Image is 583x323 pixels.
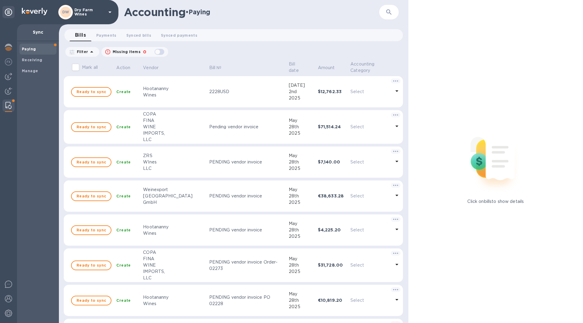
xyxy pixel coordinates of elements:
[143,256,204,262] div: FINA
[143,193,204,199] div: [GEOGRAPHIC_DATA]
[186,8,210,16] h2: • Paying
[318,193,344,198] b: €38,633.28
[318,124,341,129] b: $71,514.24
[143,165,204,172] div: LLC
[289,187,313,193] div: May
[143,230,204,237] div: Wines
[22,8,47,15] img: Logo
[143,92,204,98] div: Wines
[289,82,313,89] div: [DATE]
[350,227,391,233] p: Select
[289,297,313,304] div: 28th
[116,263,131,267] b: Create
[77,227,106,234] span: Ready to sync
[289,165,313,172] div: 2025
[161,32,197,39] span: Synced payments
[318,89,342,94] b: $12,762.33
[143,268,204,275] div: IMPORTS,
[289,153,313,159] div: May
[318,298,342,303] b: €10,819.20
[143,275,204,281] div: LLC
[71,191,111,201] button: Ready to sync
[116,65,138,71] span: Action
[22,47,36,51] b: Paying
[71,225,111,235] button: Ready to sync
[71,261,111,270] button: Ready to sync
[318,160,340,164] b: $7,140.00
[289,233,313,240] div: 2025
[318,65,335,71] p: Amount
[143,49,146,55] p: 0
[209,227,284,233] p: PENDING vendor invoice
[350,159,391,165] p: Select
[5,58,12,66] img: Foreign exchange
[289,61,305,74] p: Bill date
[289,117,313,124] div: May
[77,88,106,96] span: Ready to sync
[143,224,204,230] div: Hootananny
[289,220,313,227] div: May
[143,153,204,159] div: ZRS
[318,65,343,71] span: Amount
[143,86,204,92] div: Hootananny
[143,136,204,143] div: LLC
[289,304,313,310] div: 2025
[209,294,284,307] p: PENDING vendor invoice PO 02228
[209,124,284,130] p: Pending vendor invoice
[116,65,130,71] p: Action
[289,268,313,275] div: 2025
[350,124,391,130] p: Select
[74,49,88,54] p: Filter
[143,130,204,136] div: IMPORTS,
[143,187,204,193] div: Weinexport
[209,65,222,71] p: Bill №
[318,263,343,267] b: $31,728.00
[143,301,204,307] div: Wines
[124,6,186,19] h1: Accounting
[82,64,98,71] p: Mark all
[62,10,69,14] b: DW
[101,47,168,57] button: Missing items0
[350,297,391,304] p: Select
[289,130,313,136] div: 2025
[116,125,131,129] b: Create
[143,249,204,256] div: COPA
[289,193,313,199] div: 28th
[350,89,391,95] p: Select
[467,198,524,205] p: Click on bills to show details
[209,65,230,71] span: Bill №
[143,117,204,124] div: FINA
[143,111,204,117] div: COPA
[96,32,117,39] span: Payments
[116,89,131,94] b: Create
[350,61,401,74] span: Accounting Category
[209,193,284,199] p: PENDING vendor invoice
[143,65,159,71] p: Vendor
[126,32,151,39] span: Synced bills
[209,159,284,165] p: PENDING vendor invoice
[318,227,341,232] b: $4,225.20
[350,262,391,268] p: Select
[289,256,313,262] div: May
[75,31,86,39] span: Bills
[74,8,105,16] p: Dry Farm Wines
[209,259,284,272] p: PENDING vendor invoice Order-02273
[113,49,141,55] p: Missing items
[143,294,204,301] div: Hootananny
[350,193,391,199] p: Select
[116,160,131,164] b: Create
[289,291,313,297] div: May
[77,193,106,200] span: Ready to sync
[289,61,313,74] span: Bill date
[71,296,111,305] button: Ready to sync
[143,159,204,165] div: WInes
[77,262,106,269] span: Ready to sync
[116,298,131,303] b: Create
[143,199,204,206] div: GmbH
[22,58,43,62] b: Receiving
[2,6,15,18] div: Unpin categories
[71,122,111,132] button: Ready to sync
[143,124,204,130] div: WINE
[77,123,106,131] span: Ready to sync
[289,124,313,130] div: 28th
